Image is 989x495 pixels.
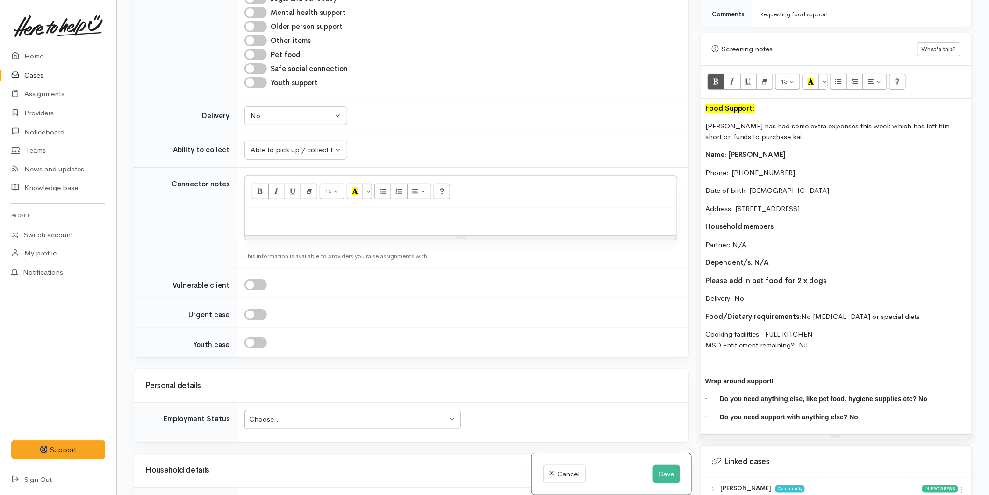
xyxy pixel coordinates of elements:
[720,484,771,492] b: [PERSON_NAME]
[271,7,346,18] label: Mental health support
[705,258,769,267] span: Dependent/s: N/A
[271,64,348,74] label: Safe social connection
[818,74,828,90] button: More Color
[705,240,967,250] p: Partner: N/A
[705,293,967,304] p: Delivery: No
[701,2,752,27] td: Comments
[803,74,819,90] button: Recent Color
[724,74,741,90] button: Italic (CTRL+I)
[653,465,680,484] button: Save
[374,184,391,199] button: Unordered list (CTRL+SHIFT+NUM7)
[705,204,967,214] p: Address: [STREET_ADDRESS]
[271,21,343,32] label: Older person support
[889,74,906,90] button: Help
[846,74,863,90] button: Ordered list (CTRL+SHIFT+NUM8)
[705,168,967,178] p: Phone: [PHONE_NUMBER]
[271,78,318,88] label: Youth support
[781,78,788,85] span: 15
[251,111,333,121] div: No
[705,222,774,231] span: Household members
[740,74,757,90] button: Underline (CTRL+U)
[145,382,677,390] h3: Personal details
[244,252,677,261] div: This information is available to providers you raise assignments with.
[173,145,229,156] label: Ability to collect
[134,99,237,133] td: Delivery
[863,74,887,90] button: Paragraph
[775,485,805,493] span: Community
[188,310,229,320] label: Urgent case
[193,339,229,350] label: Youth case
[705,312,802,321] span: Food/Dietary requirements:
[701,435,972,439] div: Resize
[712,457,960,467] h3: Linked cases
[271,49,301,60] label: Pet food
[543,465,586,484] a: Cancel
[705,311,967,322] p: No [MEDICAL_DATA] or special diets
[705,104,755,113] font: Food Support:
[705,185,967,196] p: Date of birth: [DEMOGRAPHIC_DATA]
[172,179,229,190] label: Connector notes
[363,184,372,199] button: More Color
[407,184,431,199] button: Paragraph
[268,184,285,199] button: Italic (CTRL+I)
[705,329,967,350] p: Cooking facilities: FULL KITCHEN MSD Entitlement remaining?: Nil
[251,145,333,156] div: Able to pick up / collect help on my own
[708,74,724,90] button: Bold (CTRL+B)
[320,184,344,199] button: Font Size
[917,42,960,56] button: What's this?
[756,74,773,90] button: Remove Font Style (CTRL+\)
[172,280,229,291] label: Vulnerable client
[325,187,332,195] span: 15
[252,184,269,199] button: Bold (CTRL+B)
[705,150,786,159] span: Name: [PERSON_NAME]
[434,184,451,199] button: Help
[705,276,827,285] span: Please add in pet food for 2 x dogs
[145,414,229,424] div: Employment Status
[11,440,105,460] button: Support
[922,485,958,493] span: In progress
[271,35,311,46] label: Other items
[145,466,677,475] h3: Household details
[285,184,301,199] button: Underline (CTRL+U)
[712,44,917,55] div: Screening notes
[347,184,364,199] button: Recent Color
[391,184,408,199] button: Ordered list (CTRL+SHIFT+NUM8)
[705,413,858,421] span: · Do you need support with anything else? No
[249,414,447,425] div: Choose...
[830,74,847,90] button: Unordered list (CTRL+SHIFT+NUM7)
[705,395,927,403] span: · Do you need anything else, like pet food, hygiene supplies etc? No
[705,121,967,142] p: [PERSON_NAME] has had some extra expenses this week which has left him short on funds to purchase...
[244,106,347,126] button: No
[244,141,347,160] button: Able to pick up / collect help on my own
[775,74,800,90] button: Font Size
[301,184,317,199] button: Remove Font Style (CTRL+\)
[760,10,960,19] div: Requesting food support.
[245,236,677,240] div: Resize
[705,377,774,385] span: Wrap around support!
[11,209,105,222] h6: Profile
